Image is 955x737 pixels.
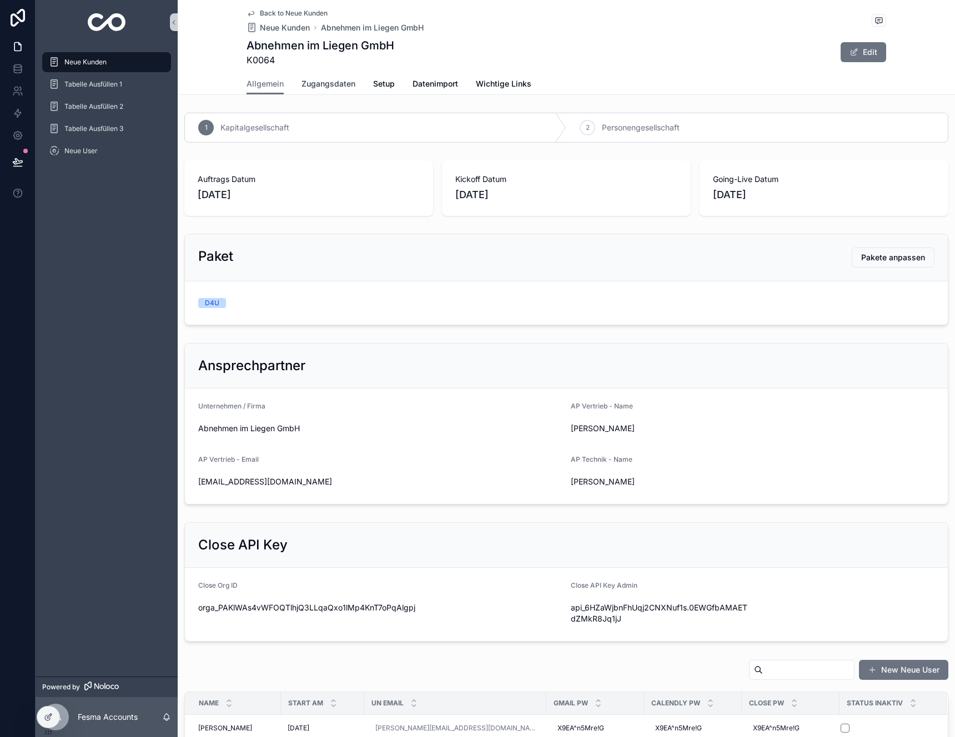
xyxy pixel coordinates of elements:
span: Unternehmen / Firma [198,402,265,410]
a: X9EA^n5Mre!G [748,719,833,737]
button: Pakete anpassen [852,248,934,267]
span: Setup [373,78,395,89]
span: Neue Kunden [260,22,310,33]
span: Neue Kunden [64,58,107,67]
a: Neue User [42,141,171,161]
span: Tabelle Ausfüllen 1 [64,80,122,89]
span: X9EA^n5Mre!G [655,724,702,733]
a: Allgemein [247,74,284,95]
span: [PERSON_NAME] [198,724,252,733]
span: Zugangsdaten [301,78,355,89]
a: Tabelle Ausfüllen 3 [42,119,171,139]
a: X9EA^n5Mre!G [553,719,637,737]
span: Allgemein [247,78,284,89]
span: Neue User [64,147,98,155]
span: Calendly Pw [651,699,700,708]
span: [DATE] [198,187,420,203]
a: Powered by [36,677,178,697]
span: AP Technik - Name [571,455,632,463]
button: Edit [841,42,886,62]
span: Gmail Pw [554,699,588,708]
span: AP Vertrieb - Name [571,402,633,410]
div: scrollable content [36,44,178,175]
a: Abnehmen im Liegen GmbH [321,22,424,33]
span: Kickoff Datum [455,174,677,185]
span: Going-Live Datum [713,174,935,185]
span: [DATE] [288,724,309,733]
span: Close Pw [749,699,784,708]
a: [PERSON_NAME] [198,724,274,733]
span: Personengesellschaft [602,122,680,133]
span: Powered by [42,683,80,691]
h2: Ansprechpartner [198,357,305,375]
a: Datenimport [413,74,458,96]
span: Pakete anpassen [861,252,925,263]
a: Zugangsdaten [301,74,355,96]
span: 1 [205,123,208,132]
a: Wichtige Links [476,74,531,96]
h2: Close API Key [198,536,288,554]
span: [PERSON_NAME] [571,423,748,434]
a: X9EA^n5Mre!G [651,719,735,737]
span: Datenimport [413,78,458,89]
a: [PERSON_NAME][EMAIL_ADDRESS][DOMAIN_NAME] [375,724,535,733]
span: Close Org ID [198,581,238,589]
span: 2 [586,123,590,132]
span: Tabelle Ausfüllen 2 [64,102,123,111]
span: Start am [288,699,323,708]
p: Fesma Accounts [78,711,138,723]
span: X9EA^n5Mre!G [557,724,604,733]
span: orga_PAKlWAs4vWFOQTlhjQ3LLqaQxo1lMp4KnT7oPqAlgpj [198,602,562,613]
h1: Abnehmen im Liegen GmbH [247,38,394,53]
a: Setup [373,74,395,96]
a: Back to Neue Kunden [247,9,328,18]
a: [PERSON_NAME][EMAIL_ADDRESS][DOMAIN_NAME] [371,719,540,737]
a: [DATE] [288,724,358,733]
span: Tabelle Ausfüllen 3 [64,124,123,133]
span: X9EA^n5Mre!G [753,724,800,733]
a: Neue Kunden [247,22,310,33]
h2: Paket [198,248,233,265]
span: Wichtige Links [476,78,531,89]
span: Kapitalgesellschaft [220,122,289,133]
span: Back to Neue Kunden [260,9,328,18]
img: App logo [88,13,126,31]
button: New Neue User [859,660,948,680]
span: [DATE] [455,187,677,203]
span: [DATE] [713,187,935,203]
a: Tabelle Ausfüllen 1 [42,74,171,94]
a: Tabelle Ausfüllen 2 [42,97,171,117]
span: Close API Key Admin [571,581,637,589]
span: K0064 [247,53,394,67]
span: AP Vertrieb - Email [198,455,259,463]
span: [PERSON_NAME] [571,476,748,487]
span: UN Email [371,699,404,708]
a: Neue Kunden [42,52,171,72]
span: Abnehmen im Liegen GmbH [198,423,562,434]
span: Status Inaktiv [847,699,903,708]
span: [EMAIL_ADDRESS][DOMAIN_NAME] [198,476,562,487]
span: Name [199,699,219,708]
span: Auftrags Datum [198,174,420,185]
div: D4U [205,298,219,308]
span: api_6HZaWjbnFhUqj2CNXNuf1s.0EWGfbAMAETdZMkR8Jq1jJ [571,602,748,624]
